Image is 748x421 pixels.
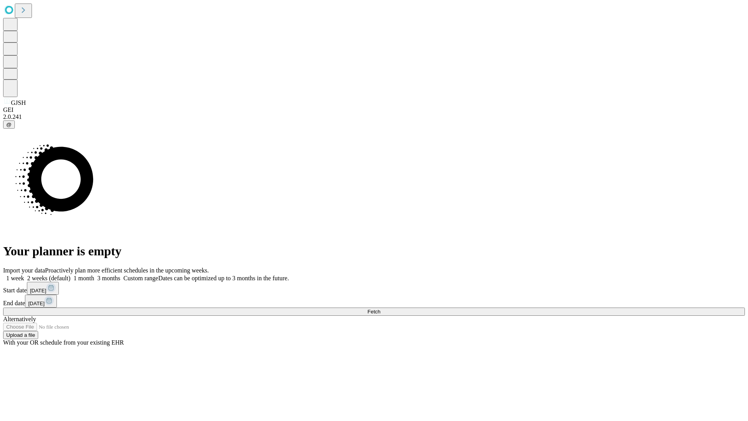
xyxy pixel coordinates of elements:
span: Alternatively [3,316,36,322]
span: [DATE] [30,288,46,294]
span: 2 weeks (default) [27,275,71,281]
button: [DATE] [27,282,59,295]
span: @ [6,122,12,127]
span: With your OR schedule from your existing EHR [3,339,124,346]
span: 1 month [74,275,94,281]
div: GEI [3,106,745,113]
button: Fetch [3,308,745,316]
span: 1 week [6,275,24,281]
button: Upload a file [3,331,38,339]
span: Import your data [3,267,45,274]
h1: Your planner is empty [3,244,745,258]
div: Start date [3,282,745,295]
span: Dates can be optimized up to 3 months in the future. [158,275,289,281]
span: GJSH [11,99,26,106]
div: End date [3,295,745,308]
button: @ [3,120,15,129]
span: [DATE] [28,301,44,306]
button: [DATE] [25,295,57,308]
span: Proactively plan more efficient schedules in the upcoming weeks. [45,267,209,274]
span: Fetch [367,309,380,315]
span: Custom range [123,275,158,281]
span: 3 months [97,275,120,281]
div: 2.0.241 [3,113,745,120]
